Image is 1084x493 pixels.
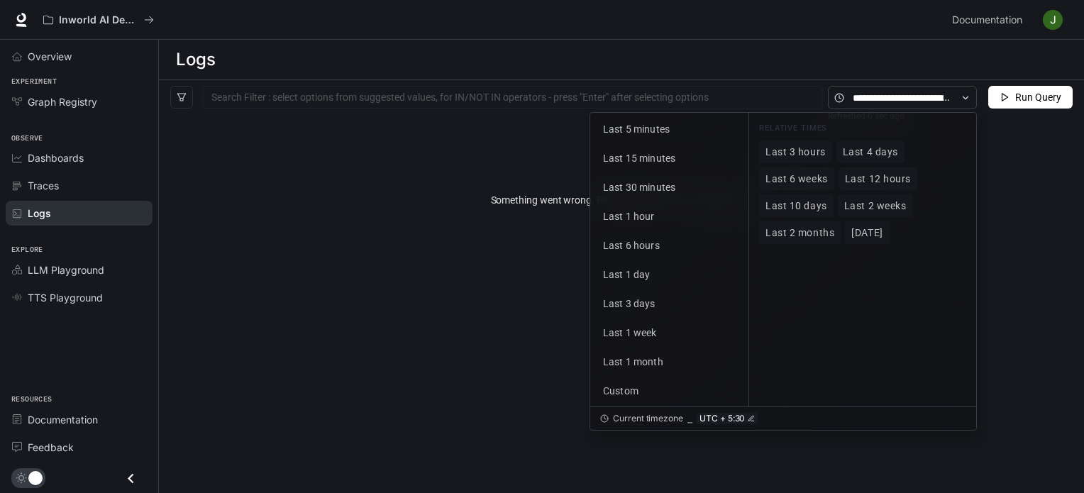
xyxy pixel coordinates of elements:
[170,86,193,109] button: filter
[603,182,675,193] span: Last 30 minutes
[603,356,663,367] span: Last 1 month
[6,435,153,460] a: Feedback
[115,464,147,493] button: Close drawer
[176,45,215,74] h1: Logs
[6,173,153,198] a: Traces
[28,206,51,221] span: Logs
[603,269,650,280] span: Last 1 day
[843,146,898,158] span: Last 4 days
[844,200,907,212] span: Last 2 weeks
[839,167,917,190] button: Last 12 hours
[28,178,59,193] span: Traces
[28,290,103,305] span: TTS Playground
[765,200,827,212] span: Last 10 days
[603,298,656,309] span: Last 3 days
[603,211,655,222] span: Last 1 hour
[177,92,187,102] span: filter
[603,153,675,164] span: Last 15 minutes
[851,227,883,239] span: [DATE]
[988,86,1073,109] button: Run Query
[593,174,746,200] button: Last 30 minutes
[37,6,160,34] button: All workspaces
[699,413,745,424] span: UTC + 5:30
[759,167,834,190] button: Last 6 weeks
[28,49,72,64] span: Overview
[593,319,746,345] button: Last 1 week
[593,203,746,229] button: Last 1 hour
[593,377,746,404] button: Custom
[593,116,746,142] button: Last 5 minutes
[6,257,153,282] a: LLM Playground
[838,194,913,217] button: Last 2 weeks
[759,122,966,140] div: RELATIVE TIMES
[765,173,828,185] span: Last 6 weeks
[28,412,98,427] span: Documentation
[603,123,670,135] span: Last 5 minutes
[765,227,834,239] span: Last 2 months
[28,262,104,277] span: LLM Playground
[6,285,153,310] a: TTS Playground
[603,385,638,397] span: Custom
[603,240,660,251] span: Last 6 hours
[28,470,43,485] span: Dark mode toggle
[687,413,692,424] div: ⎯
[613,413,683,424] span: Current timezone
[952,11,1022,29] span: Documentation
[759,221,841,244] button: Last 2 months
[593,348,746,375] button: Last 1 month
[593,232,746,258] button: Last 6 hours
[946,6,1033,34] a: Documentation
[759,140,832,163] button: Last 3 hours
[491,192,753,208] span: Something went wrong. Please try again or contact support.
[1015,89,1061,105] span: Run Query
[6,89,153,114] a: Graph Registry
[697,413,758,424] button: UTC + 5:30
[765,146,826,158] span: Last 3 hours
[6,44,153,69] a: Overview
[28,150,84,165] span: Dashboards
[28,440,74,455] span: Feedback
[845,173,911,185] span: Last 12 hours
[593,290,746,316] button: Last 3 days
[593,145,746,171] button: Last 15 minutes
[28,94,97,109] span: Graph Registry
[759,194,834,217] button: Last 10 days
[1039,6,1067,34] button: User avatar
[6,201,153,226] a: Logs
[6,407,153,432] a: Documentation
[593,261,746,287] button: Last 1 day
[603,327,657,338] span: Last 1 week
[1043,10,1063,30] img: User avatar
[59,14,138,26] p: Inworld AI Demos
[836,140,905,163] button: Last 4 days
[828,110,905,123] article: Refreshed 6 sec ago
[845,221,889,244] button: [DATE]
[6,145,153,170] a: Dashboards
